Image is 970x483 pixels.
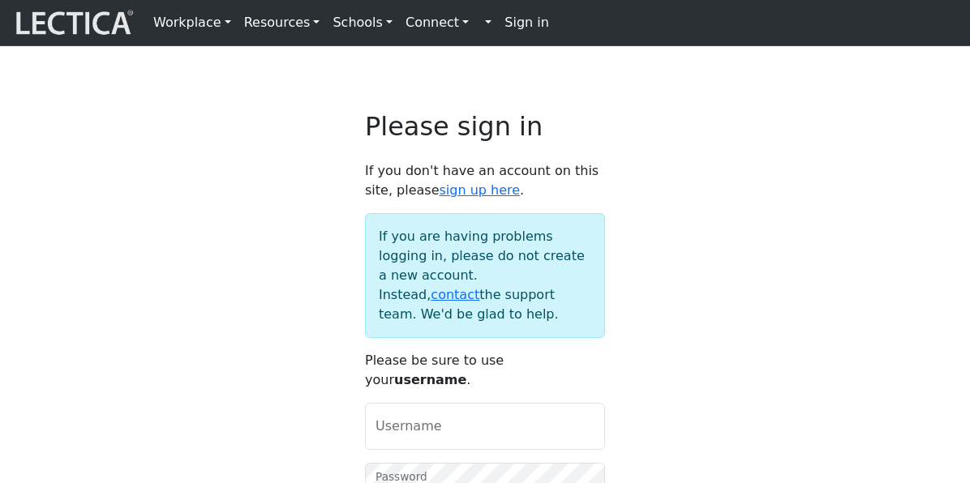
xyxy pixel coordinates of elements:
p: Please be sure to use your . [365,351,605,390]
a: Workplace [147,6,238,39]
a: sign up here [440,182,521,198]
h2: Please sign in [365,111,605,142]
img: lecticalive [12,7,134,38]
strong: username [394,372,466,387]
p: If you don't have an account on this site, please . [365,161,605,200]
a: Connect [399,6,475,39]
a: Schools [326,6,399,39]
strong: Sign in [504,15,549,30]
a: Resources [238,6,327,39]
div: If you are having problems logging in, please do not create a new account. Instead, the support t... [365,213,605,338]
a: contact [431,287,479,302]
a: Sign in [498,6,556,39]
input: Username [365,403,605,450]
